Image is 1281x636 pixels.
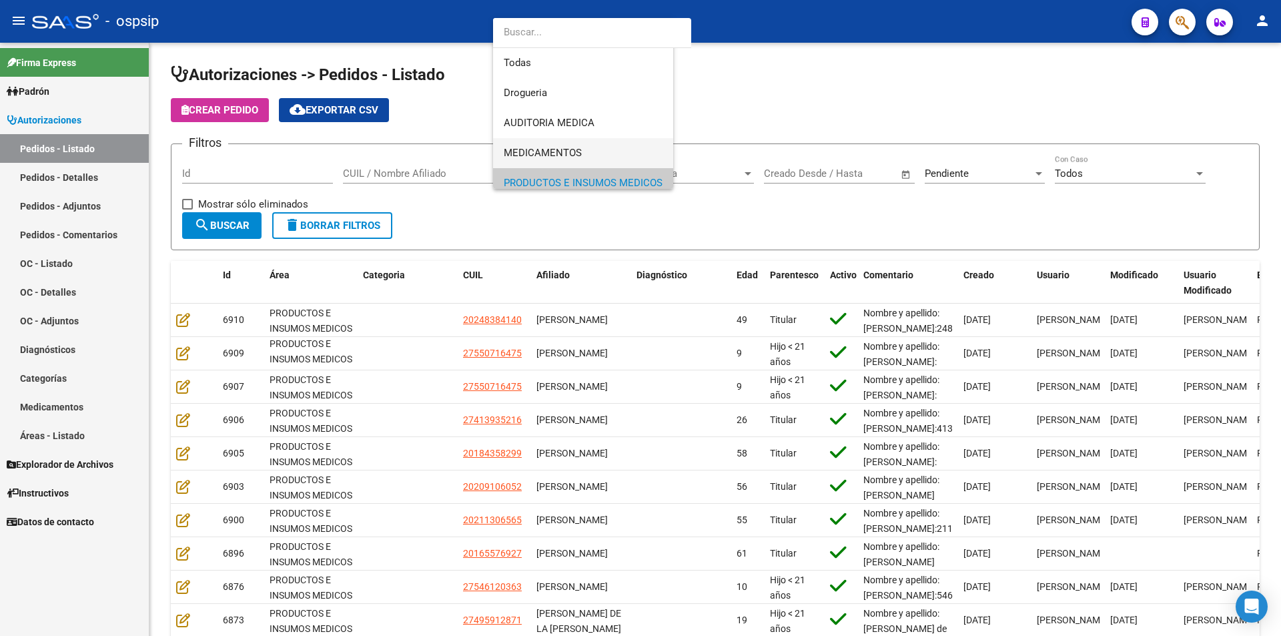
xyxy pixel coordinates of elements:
input: dropdown search [493,17,691,47]
span: PRODUCTOS E INSUMOS MEDICOS [504,177,663,189]
span: Todas [504,48,663,78]
span: AUDITORIA MEDICA [504,117,594,129]
div: Open Intercom Messenger [1236,591,1268,623]
span: Drogueria [504,87,547,99]
span: MEDICAMENTOS [504,147,582,159]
